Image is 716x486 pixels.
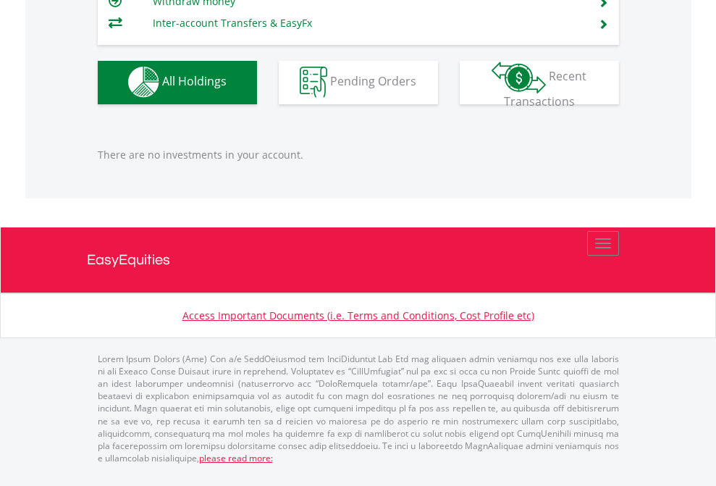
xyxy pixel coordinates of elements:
span: Pending Orders [330,73,416,89]
a: please read more: [199,452,273,464]
img: transactions-zar-wht.png [492,62,546,93]
a: Access Important Documents (i.e. Terms and Conditions, Cost Profile etc) [182,309,534,322]
a: EasyEquities [87,227,630,293]
button: All Holdings [98,61,257,104]
button: Pending Orders [279,61,438,104]
img: pending_instructions-wht.png [300,67,327,98]
span: All Holdings [162,73,227,89]
p: Lorem Ipsum Dolors (Ame) Con a/e SeddOeiusmod tem InciDiduntut Lab Etd mag aliquaen admin veniamq... [98,353,619,464]
p: There are no investments in your account. [98,148,619,162]
td: Inter-account Transfers & EasyFx [153,12,581,34]
span: Recent Transactions [504,68,587,109]
img: holdings-wht.png [128,67,159,98]
button: Recent Transactions [460,61,619,104]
